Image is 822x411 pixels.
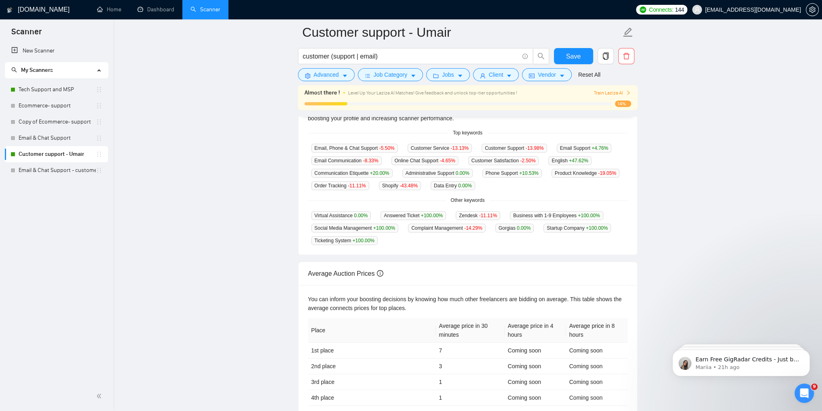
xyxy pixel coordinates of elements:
[11,67,53,73] span: My Scanners
[566,318,628,343] th: Average price in 8 hours
[348,90,517,96] span: Level Up Your Laziza AI Matches! Give feedback and unlock top-tier opportunities !
[456,211,500,220] span: Zendesk
[308,374,436,390] td: 3rd place
[11,43,101,59] a: New Scanner
[806,6,819,13] a: setting
[660,333,822,389] iframe: Intercom notifications message
[379,145,395,151] span: -5.50 %
[96,119,102,125] span: holder
[436,374,505,390] td: 1
[436,390,505,406] td: 1
[489,70,503,79] span: Client
[374,70,407,79] span: Job Category
[552,169,619,178] span: Product Knowledge
[626,90,631,95] span: right
[640,6,646,13] img: upwork-logo.png
[298,68,355,81] button: settingAdvancedcaret-down
[806,3,819,16] button: setting
[566,359,628,374] td: Coming soon
[353,238,374,243] span: +100.00 %
[594,89,631,97] button: Train Laziza AI
[505,343,566,359] td: Coming soon
[5,114,108,130] li: Copy of Ecommerce- support
[9,58,25,74] img: Profile image for Nazar
[538,70,556,79] span: Vendor
[65,272,96,278] span: Messages
[60,4,104,17] h1: Messages
[619,52,634,60] span: delete
[29,126,46,134] div: Mariia
[29,36,46,45] div: Mariia
[520,158,535,164] span: -2.50 %
[96,135,102,141] span: holder
[506,73,512,79] span: caret-down
[543,224,611,233] span: Startup Company
[457,73,463,79] span: caret-down
[410,73,416,79] span: caret-down
[303,51,519,61] input: Search Freelance Jobs...
[311,224,399,233] span: Social Media Management
[5,43,108,59] li: New Scanner
[48,36,74,45] div: • 21h ago
[348,183,366,189] span: -11.11 %
[308,359,436,374] td: 2nd place
[433,73,439,79] span: folder
[479,213,497,218] span: -11.11 %
[446,197,489,204] span: Other keywords
[517,225,530,231] span: 0.00 %
[19,82,96,98] a: Tech Support and MSP
[96,167,102,174] span: holder
[7,4,13,17] img: logo
[436,359,505,374] td: 3
[426,68,470,81] button: folderJobscaret-down
[302,22,621,42] input: Scanner name...
[304,88,340,97] span: Almost there !
[9,208,25,224] img: Profile image for Mariia
[311,144,398,153] span: Email, Phone & Chat Support
[37,227,125,243] button: Send us a message
[311,181,369,190] span: Order Tracking
[578,70,600,79] a: Reset All
[308,262,628,285] div: Average Auction Prices
[510,211,603,220] span: Business with 1-9 Employees
[190,6,220,13] a: searchScanner
[436,343,505,359] td: 7
[482,169,542,178] span: Phone Support
[48,186,70,194] div: • [DATE]
[47,66,73,75] div: • 22h ago
[473,68,519,81] button: userClientcaret-down
[377,270,383,277] span: info-circle
[142,3,156,18] div: Close
[548,156,591,165] span: English
[566,374,628,390] td: Coming soon
[529,73,535,79] span: idcard
[311,156,382,165] span: Email Communication
[408,144,472,153] span: Customer Service
[373,225,395,231] span: +100.00 %
[311,236,378,245] span: Ticketing System
[358,68,423,81] button: barsJob Categorycaret-down
[5,98,108,114] li: Ecommerce- support
[311,211,371,220] span: Virtual Assistance
[578,213,600,218] span: +100.00 %
[363,158,378,164] span: -8.33 %
[694,7,700,13] span: user
[19,114,96,130] a: Copy of Ecommerce- support
[9,118,25,134] img: Profile image for Mariia
[19,146,96,162] a: Customer support - Umair
[448,129,487,137] span: Top keywords
[482,144,547,153] span: Customer Support
[450,145,469,151] span: -13.13 %
[431,181,475,190] span: Data Entry
[19,272,35,278] span: Home
[48,245,70,254] div: • [DATE]
[436,318,505,343] th: Average price in 30 minutes
[5,130,108,146] li: Email & Chat Support
[96,103,102,109] span: holder
[598,52,613,60] span: copy
[9,237,25,254] img: Profile image for Mariia
[442,70,454,79] span: Jobs
[48,216,70,224] div: • [DATE]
